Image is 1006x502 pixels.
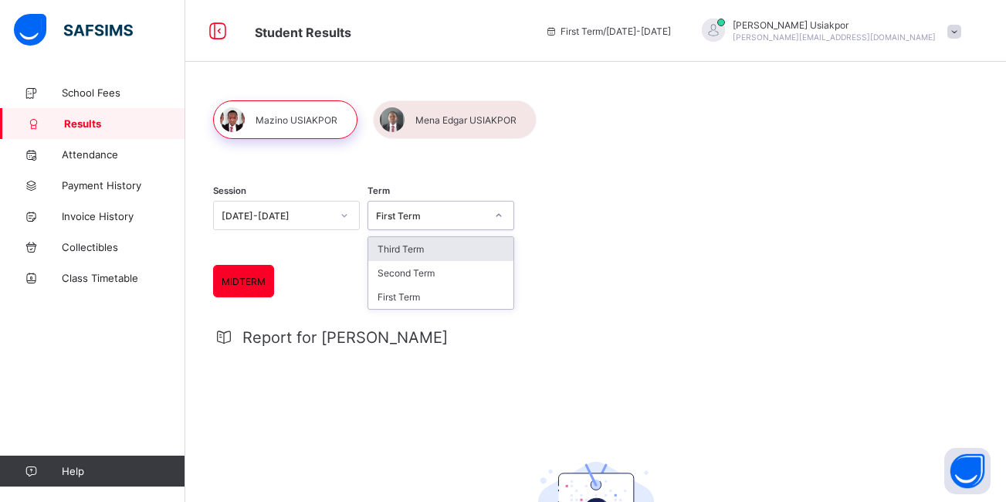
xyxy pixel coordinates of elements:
[368,185,390,196] span: Term
[222,210,331,222] div: [DATE]-[DATE]
[14,14,133,46] img: safsims
[62,272,185,284] span: Class Timetable
[62,465,185,477] span: Help
[222,276,266,287] span: MIDTERM
[368,237,513,261] div: Third Term
[62,241,185,253] span: Collectibles
[213,185,246,196] span: Session
[242,328,448,347] span: Report for [PERSON_NAME]
[62,179,185,192] span: Payment History
[545,25,671,37] span: session/term information
[62,210,185,222] span: Invoice History
[64,117,185,130] span: Results
[733,19,936,31] span: [PERSON_NAME] Usiakpor
[368,261,513,285] div: Second Term
[62,86,185,99] span: School Fees
[686,19,969,44] div: JudithUsiakpor
[255,25,351,40] span: Student Results
[368,285,513,309] div: First Term
[944,448,991,494] button: Open asap
[376,210,486,222] div: First Term
[62,148,185,161] span: Attendance
[733,32,936,42] span: [PERSON_NAME][EMAIL_ADDRESS][DOMAIN_NAME]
